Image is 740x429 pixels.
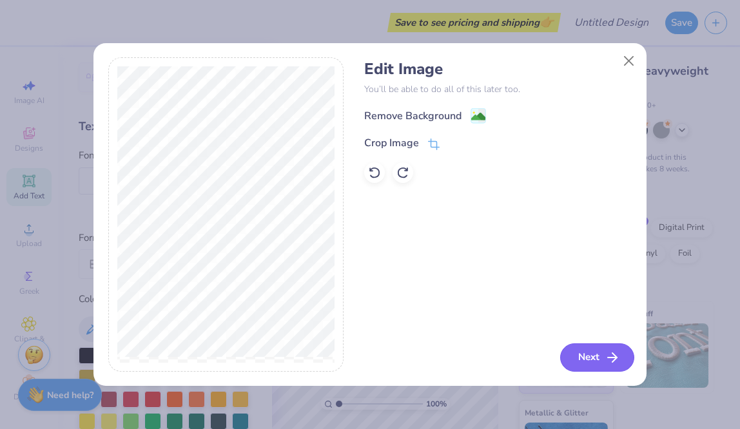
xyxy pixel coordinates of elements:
button: Close [617,48,641,73]
button: Next [560,343,634,372]
h4: Edit Image [364,60,632,79]
p: You’ll be able to do all of this later too. [364,82,632,96]
div: Remove Background [364,108,462,124]
div: Crop Image [364,135,419,151]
